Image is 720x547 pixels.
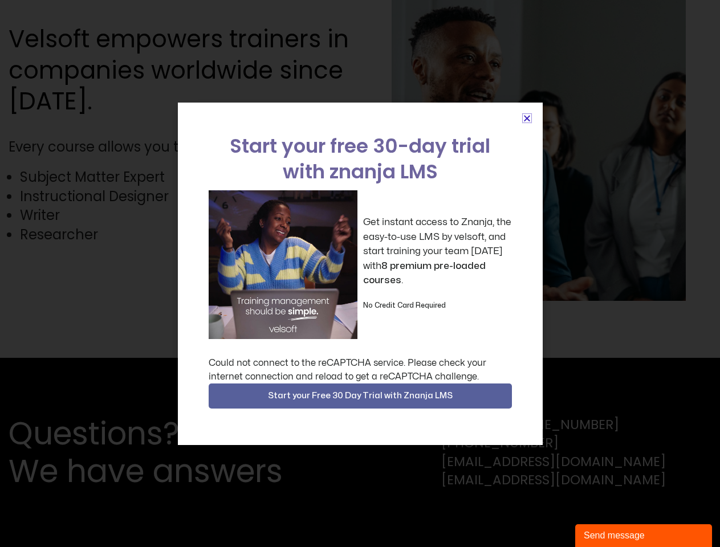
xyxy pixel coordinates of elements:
div: Could not connect to the reCAPTCHA service. Please check your internet connection and reload to g... [209,356,512,383]
button: Start your Free 30 Day Trial with Znanja LMS [209,383,512,409]
strong: 8 premium pre-loaded courses [363,261,486,285]
a: Close [523,114,531,123]
span: Start your Free 30 Day Trial with Znanja LMS [268,389,453,403]
iframe: chat widget [575,522,714,547]
img: a woman sitting at her laptop dancing [209,190,357,339]
p: Get instant access to Znanja, the easy-to-use LMS by velsoft, and start training your team [DATE]... [363,215,512,288]
strong: No Credit Card Required [363,302,446,309]
h2: Start your free 30-day trial with znanja LMS [209,133,512,185]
